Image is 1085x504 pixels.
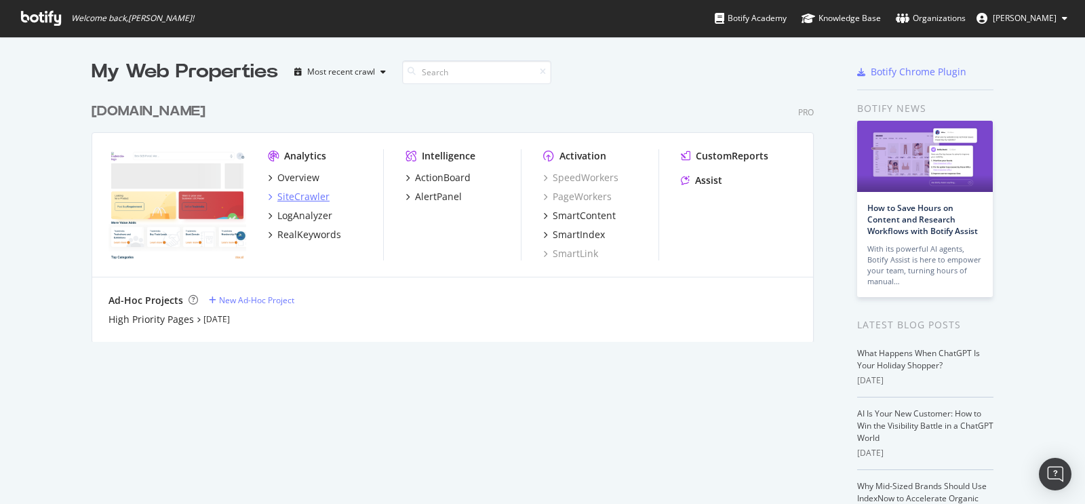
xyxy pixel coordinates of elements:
[867,202,978,237] a: How to Save Hours on Content and Research Workflows with Botify Assist
[402,60,551,84] input: Search
[857,121,993,192] img: How to Save Hours on Content and Research Workflows with Botify Assist
[406,171,471,185] a: ActionBoard
[802,12,881,25] div: Knowledge Base
[681,174,722,187] a: Assist
[857,317,993,332] div: Latest Blog Posts
[857,447,993,459] div: [DATE]
[92,102,211,121] a: [DOMAIN_NAME]
[696,149,768,163] div: CustomReports
[71,13,194,24] span: Welcome back, [PERSON_NAME] !
[108,294,183,307] div: Ad-Hoc Projects
[857,374,993,387] div: [DATE]
[415,190,462,203] div: AlertPanel
[857,347,980,371] a: What Happens When ChatGPT Is Your Holiday Shopper?
[219,294,294,306] div: New Ad-Hoc Project
[268,228,341,241] a: RealKeywords
[871,65,966,79] div: Botify Chrome Plugin
[857,408,993,444] a: AI Is Your New Customer: How to Win the Visibility Battle in a ChatGPT World
[284,149,326,163] div: Analytics
[268,190,330,203] a: SiteCrawler
[993,12,1057,24] span: Amit Bharadwaj
[307,68,375,76] div: Most recent crawl
[543,190,612,203] a: PageWorkers
[268,171,319,185] a: Overview
[406,190,462,203] a: AlertPanel
[92,85,825,342] div: grid
[277,228,341,241] div: RealKeywords
[92,58,278,85] div: My Web Properties
[543,228,605,241] a: SmartIndex
[867,244,983,287] div: With its powerful AI agents, Botify Assist is here to empower your team, turning hours of manual…
[553,228,605,241] div: SmartIndex
[277,190,330,203] div: SiteCrawler
[1039,458,1071,490] div: Open Intercom Messenger
[108,149,246,259] img: tradeindia.com
[715,12,787,25] div: Botify Academy
[415,171,471,185] div: ActionBoard
[857,101,993,116] div: Botify news
[695,174,722,187] div: Assist
[277,171,319,185] div: Overview
[268,209,332,222] a: LogAnalyzer
[559,149,606,163] div: Activation
[277,209,332,222] div: LogAnalyzer
[966,7,1078,29] button: [PERSON_NAME]
[108,313,194,326] a: High Priority Pages
[422,149,475,163] div: Intelligence
[896,12,966,25] div: Organizations
[209,294,294,306] a: New Ad-Hoc Project
[289,61,391,83] button: Most recent crawl
[92,102,205,121] div: [DOMAIN_NAME]
[857,65,966,79] a: Botify Chrome Plugin
[553,209,616,222] div: SmartContent
[543,171,618,185] a: SpeedWorkers
[203,313,230,325] a: [DATE]
[681,149,768,163] a: CustomReports
[798,106,814,118] div: Pro
[543,209,616,222] a: SmartContent
[543,247,598,260] a: SmartLink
